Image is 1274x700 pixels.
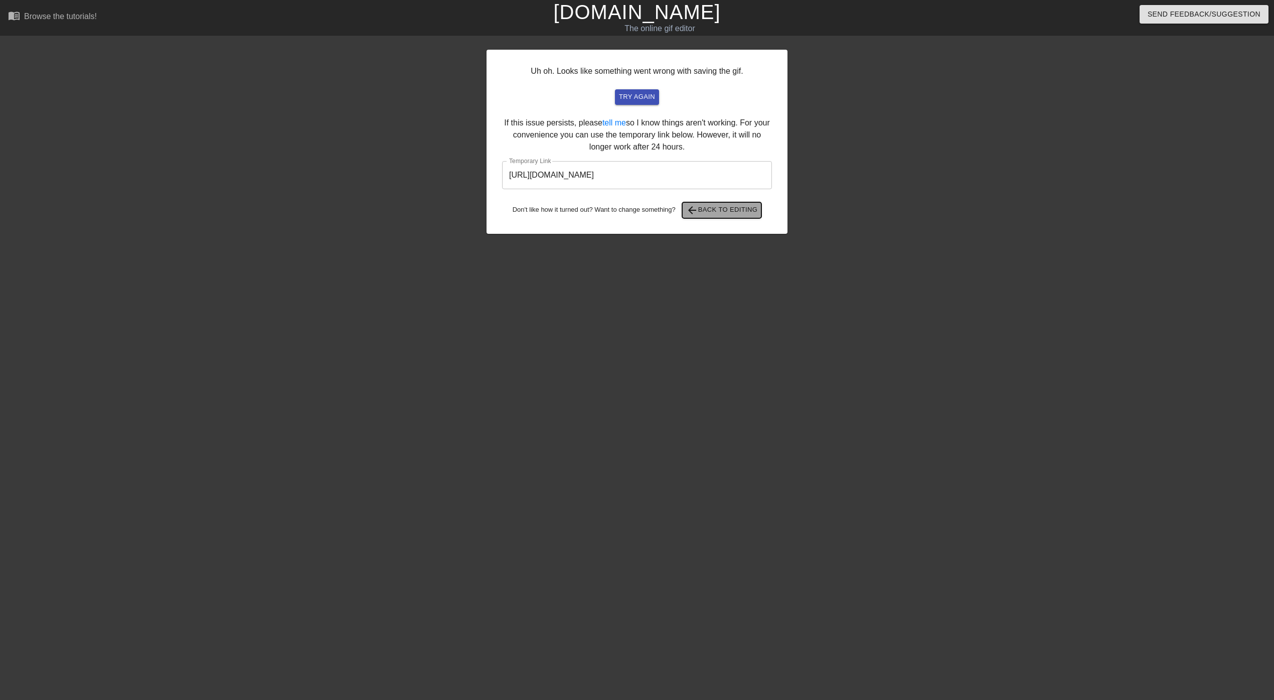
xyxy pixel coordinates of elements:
[502,161,772,189] input: bare
[615,89,659,105] button: try again
[602,118,626,127] a: tell me
[686,204,758,216] span: Back to Editing
[502,202,772,218] div: Don't like how it turned out? Want to change something?
[619,91,655,103] span: try again
[553,1,720,23] a: [DOMAIN_NAME]
[682,202,762,218] button: Back to Editing
[8,10,20,22] span: menu_book
[8,10,97,25] a: Browse the tutorials!
[686,204,698,216] span: arrow_back
[1148,8,1260,21] span: Send Feedback/Suggestion
[24,12,97,21] div: Browse the tutorials!
[1140,5,1268,24] button: Send Feedback/Suggestion
[430,23,890,35] div: The online gif editor
[487,50,787,234] div: Uh oh. Looks like something went wrong with saving the gif. If this issue persists, please so I k...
